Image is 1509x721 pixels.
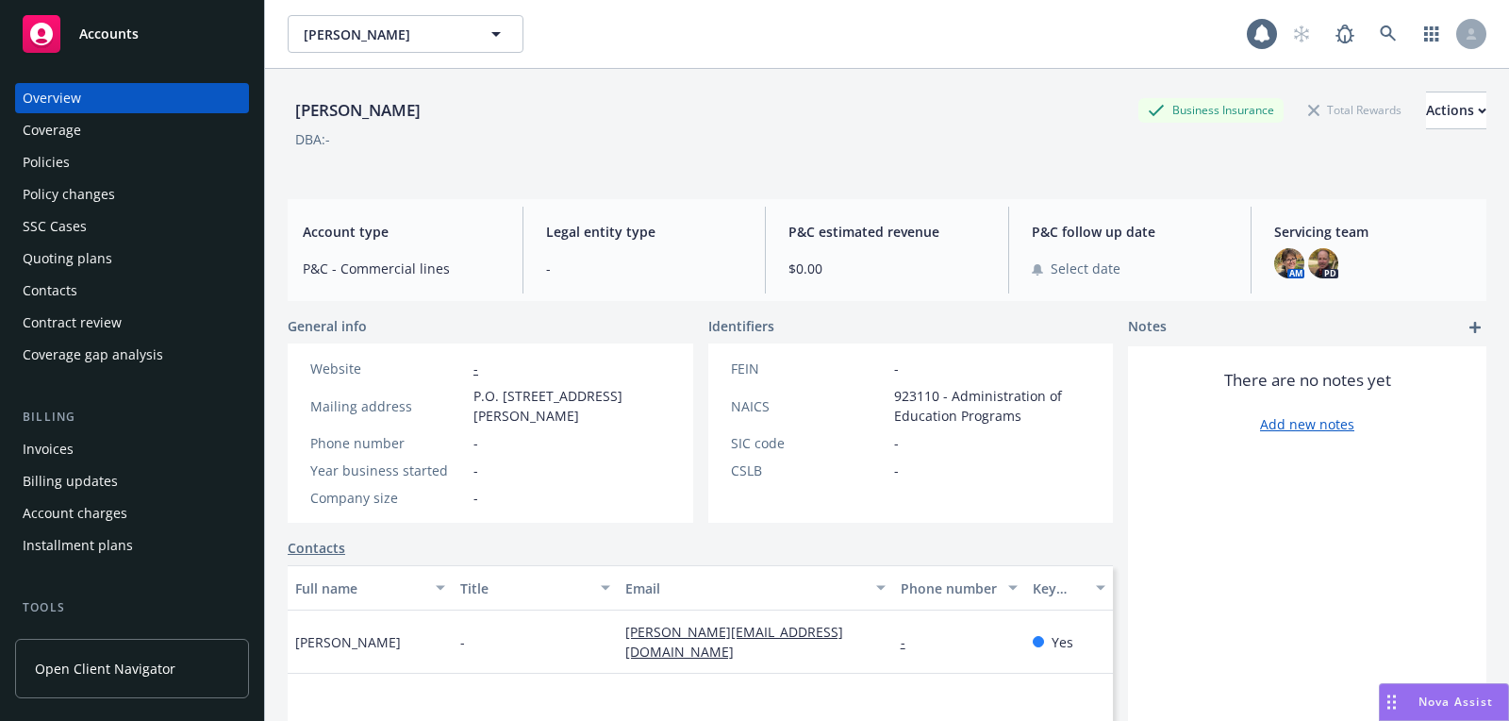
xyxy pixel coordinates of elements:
[1224,369,1391,392] span: There are no notes yet
[15,466,249,496] a: Billing updates
[1138,98,1284,122] div: Business Insurance
[894,386,1091,426] span: 923110 - Administration of Education Programs
[23,466,118,496] div: Billing updates
[1464,316,1486,339] a: add
[310,359,466,378] div: Website
[731,461,887,480] div: CSLB
[1426,92,1486,128] div: Actions
[618,565,893,611] button: Email
[901,633,920,651] a: -
[15,211,249,242] a: SSC Cases
[310,433,466,453] div: Phone number
[15,243,249,274] a: Quoting plans
[1274,248,1304,278] img: photo
[23,83,81,113] div: Overview
[303,259,500,278] span: P&C - Commercial lines
[295,129,330,149] div: DBA: -
[473,433,478,453] span: -
[1033,578,1085,598] div: Key contact
[23,243,112,274] div: Quoting plans
[1128,316,1167,339] span: Notes
[23,115,81,145] div: Coverage
[1052,632,1073,652] span: Yes
[731,359,887,378] div: FEIN
[460,578,589,598] div: Title
[15,498,249,528] a: Account charges
[473,386,671,426] span: P.O. [STREET_ADDRESS][PERSON_NAME]
[303,222,500,242] span: Account type
[894,461,899,480] span: -
[1418,694,1493,710] span: Nova Assist
[15,598,249,617] div: Tools
[788,259,986,278] span: $0.00
[1369,15,1407,53] a: Search
[1274,222,1471,242] span: Servicing team
[1260,414,1354,434] a: Add new notes
[15,179,249,210] a: Policy changes
[708,316,774,336] span: Identifiers
[288,15,523,53] button: [PERSON_NAME]
[23,147,70,177] div: Policies
[15,8,249,60] a: Accounts
[288,538,345,558] a: Contacts
[15,530,249,561] a: Installment plans
[893,565,1025,611] button: Phone number
[79,26,139,42] span: Accounts
[731,433,887,453] div: SIC code
[625,578,865,598] div: Email
[788,222,986,242] span: P&C estimated revenue
[625,623,843,661] a: [PERSON_NAME][EMAIL_ADDRESS][DOMAIN_NAME]
[23,211,87,242] div: SSC Cases
[546,222,743,242] span: Legal entity type
[23,179,115,210] div: Policy changes
[1025,565,1113,611] button: Key contact
[473,488,478,508] span: -
[453,565,618,611] button: Title
[295,632,401,652] span: [PERSON_NAME]
[1299,98,1411,122] div: Total Rewards
[1283,15,1320,53] a: Start snowing
[304,25,467,44] span: [PERSON_NAME]
[1379,683,1509,721] button: Nova Assist
[23,530,133,561] div: Installment plans
[288,316,367,336] span: General info
[901,578,997,598] div: Phone number
[473,461,478,480] span: -
[23,340,163,370] div: Coverage gap analysis
[288,565,453,611] button: Full name
[23,308,122,338] div: Contract review
[15,276,249,306] a: Contacts
[15,434,249,464] a: Invoices
[731,396,887,416] div: NAICS
[1308,248,1338,278] img: photo
[1326,15,1364,53] a: Report a Bug
[473,360,478,377] a: -
[310,461,466,480] div: Year business started
[1032,222,1229,242] span: P&C follow up date
[894,359,899,378] span: -
[460,632,465,652] span: -
[310,488,466,508] div: Company size
[15,308,249,338] a: Contract review
[15,340,249,370] a: Coverage gap analysis
[1051,259,1120,278] span: Select date
[35,659,175,679] span: Open Client Navigator
[15,115,249,145] a: Coverage
[310,396,466,416] div: Mailing address
[15,83,249,113] a: Overview
[546,259,743,278] span: -
[23,434,74,464] div: Invoices
[288,98,428,123] div: [PERSON_NAME]
[23,276,77,306] div: Contacts
[1380,684,1403,720] div: Drag to move
[15,147,249,177] a: Policies
[295,578,424,598] div: Full name
[1426,92,1486,129] button: Actions
[15,408,249,427] div: Billing
[23,498,127,528] div: Account charges
[894,433,899,453] span: -
[1413,15,1451,53] a: Switch app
